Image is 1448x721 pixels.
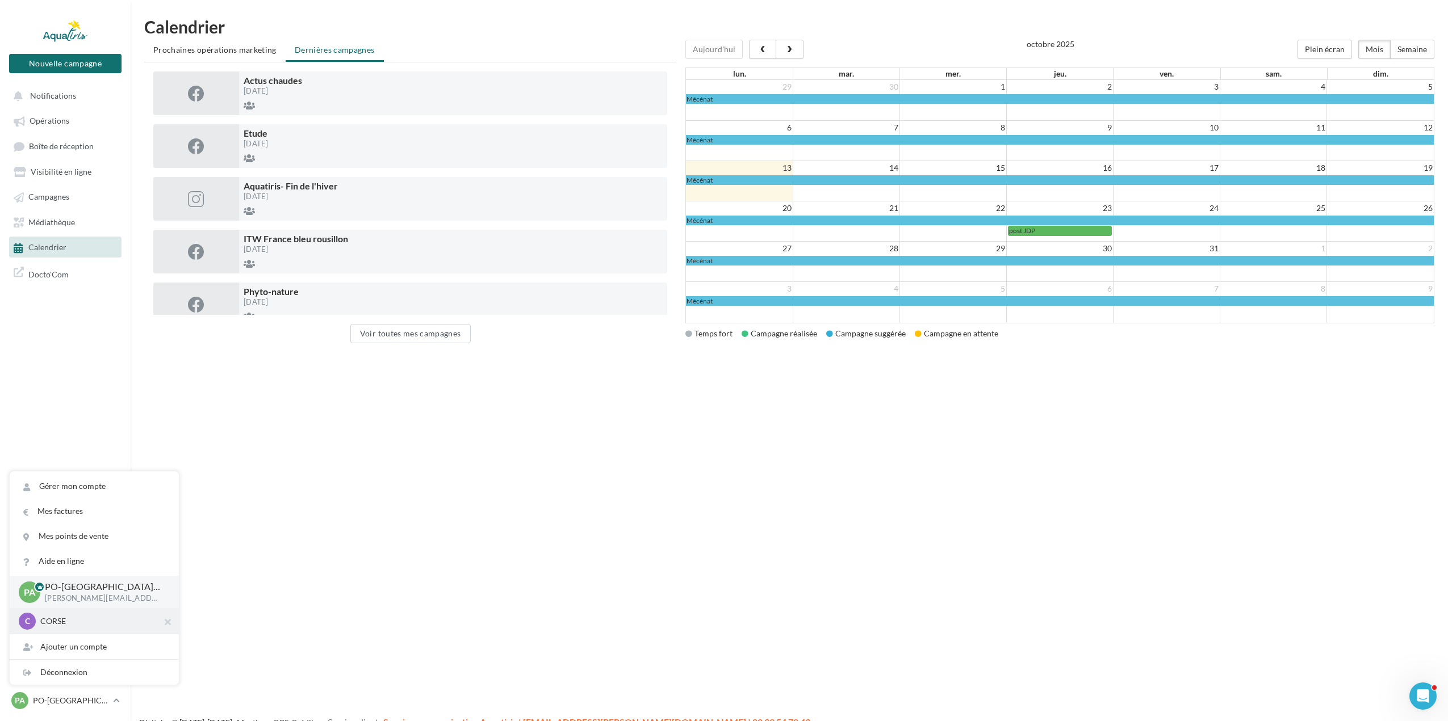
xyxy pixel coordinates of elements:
span: Boîte de réception [29,141,94,151]
td: 15 [900,161,1007,175]
button: Mois [1358,40,1391,59]
button: Notifications [7,85,119,106]
span: Docto'Com [28,267,69,280]
a: Mécénat [686,135,1434,145]
th: mer. [900,68,1007,79]
span: Mécénat [687,256,713,265]
td: 8 [1220,282,1327,296]
span: Aquatiris- Fin de l'hiver [244,180,338,191]
td: 24 [1114,201,1220,216]
p: [PERSON_NAME][EMAIL_ADDRESS][DOMAIN_NAME] [45,593,161,604]
span: Mécénat [687,297,713,305]
div: [DATE] [244,298,663,306]
a: Mes factures [10,499,179,524]
span: Mécénat [687,136,713,144]
span: PA [24,585,35,598]
div: [DATE] [244,140,663,147]
a: Mécénat [686,296,1434,306]
td: 8 [900,121,1007,135]
td: 31 [1114,242,1220,256]
td: 20 [686,201,793,216]
span: Prochaines opérations marketing [153,45,277,54]
a: PA PO-[GEOGRAPHIC_DATA]-HERAULT [9,690,122,711]
th: jeu. [1007,68,1114,79]
h2: octobre 2025 [1027,40,1074,48]
span: Phyto-nature [244,286,299,297]
th: mar. [793,68,899,79]
span: Calendrier [28,243,66,252]
td: 12 [1327,121,1434,135]
td: 2 [1007,80,1114,94]
h1: Calendrier [144,18,1434,35]
td: 30 [1007,242,1114,256]
span: Etude [244,128,267,138]
td: 30 [793,80,899,94]
td: 2 [1327,242,1434,256]
span: Campagnes [28,192,69,202]
th: sam. [1220,68,1327,79]
a: Campagnes [7,186,124,206]
td: 5 [1327,80,1434,94]
span: ITW France bleu rousillon [244,233,348,244]
td: 4 [793,282,899,296]
p: CORSE [40,615,165,627]
a: Opérations [7,110,124,130]
td: 9 [1327,282,1434,296]
td: 3 [1114,80,1220,94]
td: 6 [686,121,793,135]
td: 16 [1007,161,1114,175]
a: post JDP [1008,226,1112,235]
div: [DATE] [244,87,663,95]
td: 22 [900,201,1007,216]
a: Boîte de réception [7,136,124,157]
td: 21 [793,201,899,216]
a: Médiathèque [7,212,124,232]
p: PO-[GEOGRAPHIC_DATA]-HERAULT [45,580,161,593]
div: Campagne réalisée [742,328,817,339]
td: 29 [900,242,1007,256]
span: Actus chaudes [244,75,302,86]
a: Visibilité en ligne [7,161,124,182]
div: Ajouter un compte [10,634,179,659]
td: 1 [1220,242,1327,256]
td: 7 [793,121,899,135]
div: Temps fort [685,328,733,339]
th: ven. [1114,68,1220,79]
button: Semaine [1390,40,1434,59]
td: 27 [686,242,793,256]
td: 6 [1007,282,1114,296]
td: 18 [1220,161,1327,175]
button: Voir toutes mes campagnes [350,324,471,343]
a: Gérer mon compte [10,474,179,499]
div: Déconnexion [10,660,179,685]
th: dim. [1327,68,1434,79]
td: 4 [1220,80,1327,94]
td: 1 [900,80,1007,94]
span: PA [15,695,25,706]
td: 7 [1114,282,1220,296]
p: PO-[GEOGRAPHIC_DATA]-HERAULT [33,695,108,706]
span: Médiathèque [28,217,75,227]
a: Aide en ligne [10,549,179,574]
button: Plein écran [1298,40,1352,59]
th: lun. [686,68,793,79]
a: Docto'Com [7,262,124,284]
a: Mécénat [686,175,1434,185]
td: 3 [686,282,793,296]
span: Mécénat [687,216,713,225]
span: post JDP [1009,226,1035,235]
a: Mécénat [686,216,1434,225]
td: 13 [686,161,793,175]
span: C [25,615,30,627]
td: 14 [793,161,899,175]
div: [DATE] [244,246,663,253]
a: Mécénat [686,256,1434,265]
span: Dernières campagnes [295,45,375,54]
div: Campagne en attente [915,328,998,339]
td: 26 [1327,201,1434,216]
div: [DATE] [244,193,663,200]
td: 25 [1220,201,1327,216]
button: Nouvelle campagne [9,54,122,73]
a: Mes points de vente [10,524,179,549]
span: Visibilité en ligne [31,167,91,176]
